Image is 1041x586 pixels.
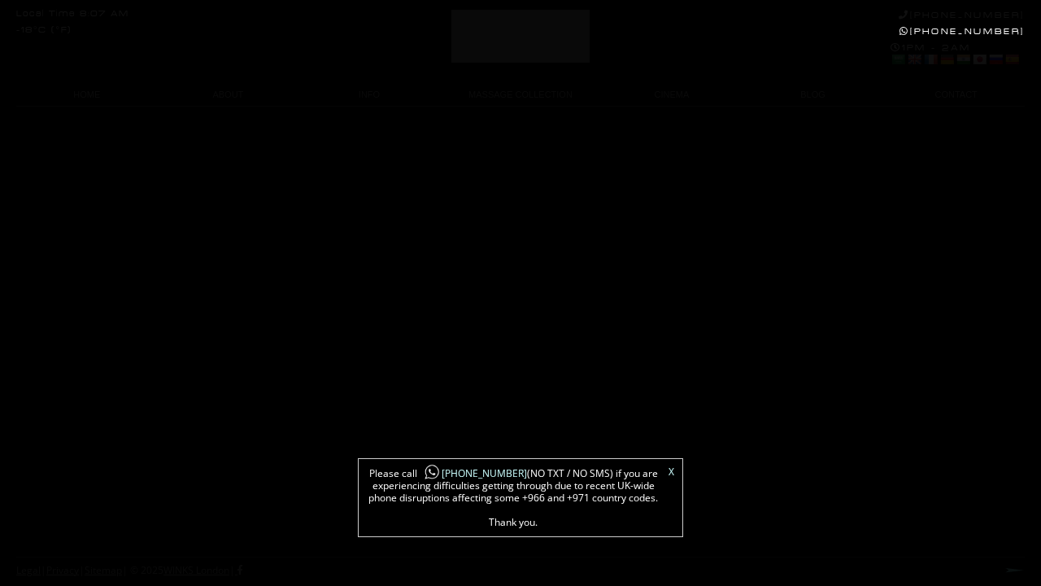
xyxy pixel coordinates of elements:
[16,26,72,35] div: -18°C (°F)
[16,563,41,577] a: Legal
[298,84,440,106] a: INFO
[417,466,527,480] a: [PHONE_NUMBER]
[16,84,158,106] a: HOME
[899,10,1025,20] a: [PHONE_NUMBER]
[743,84,884,106] a: BLOG
[46,563,79,577] a: Privacy
[899,26,1025,37] a: [PHONE_NUMBER]
[891,53,905,66] a: Arabic
[16,558,242,584] div: | | | © 2025 |
[163,563,229,577] a: WINKS London
[85,563,122,577] a: Sitemap
[1004,53,1019,66] a: Spanish
[923,53,938,66] a: French
[669,467,674,477] a: X
[956,53,970,66] a: Hindi
[158,84,299,106] a: ABOUT
[939,53,954,66] a: German
[1005,567,1025,573] a: Next
[601,84,743,106] a: CINEMA
[972,53,987,66] a: Japanese
[891,42,1025,68] div: 1PM - 2AM
[424,464,440,481] img: whatsapp-icon1.png
[988,53,1003,66] a: Russian
[367,467,660,528] span: Please call (NO TXT / NO SMS) if you are experiencing difficulties getting through due to recent ...
[16,10,129,19] div: Local Time 8:07 AM
[440,84,601,106] a: MASSAGE COLLECTION
[883,84,1025,106] a: CONTACT
[907,53,921,66] a: English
